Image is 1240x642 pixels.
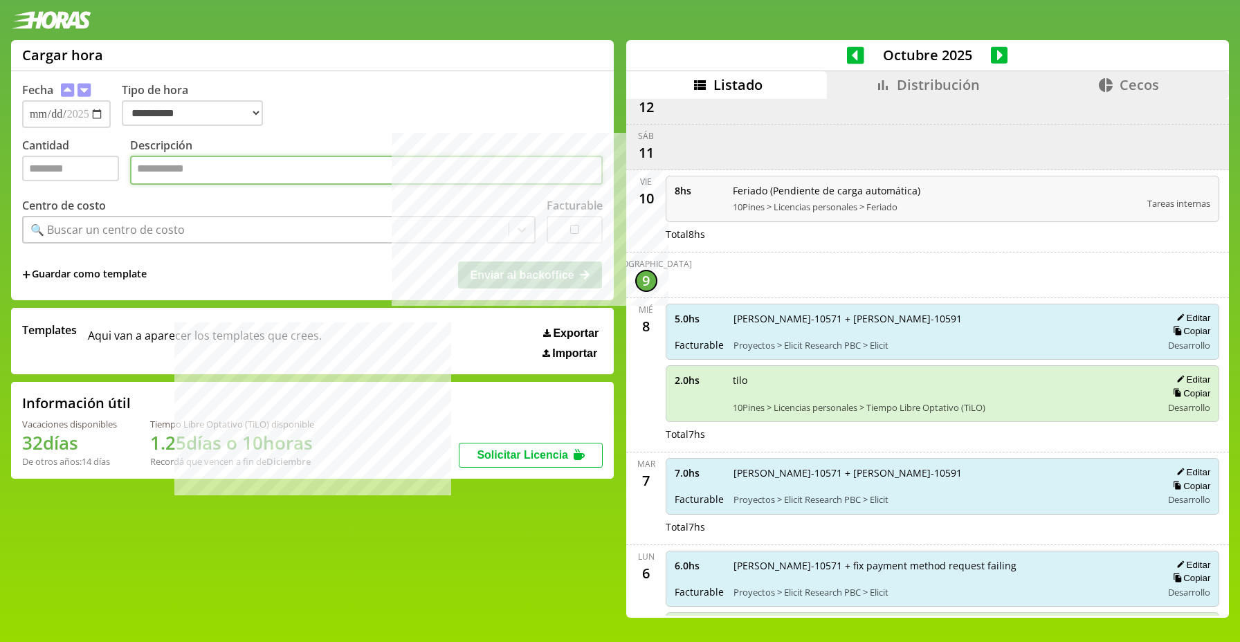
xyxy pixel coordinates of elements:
[130,156,603,185] textarea: Descripción
[477,449,568,461] span: Solicitar Licencia
[733,201,1138,213] span: 10Pines > Licencias personales > Feriado
[733,586,1153,598] span: Proyectos > Elicit Research PBC > Elicit
[150,418,314,430] div: Tiempo Libre Optativo (TiLO) disponible
[675,493,724,506] span: Facturable
[1120,75,1159,94] span: Cecos
[22,394,131,412] h2: Información útil
[733,312,1153,325] span: [PERSON_NAME]-10571 + [PERSON_NAME]-10591
[1172,466,1210,478] button: Editar
[22,138,130,188] label: Cantidad
[22,198,106,213] label: Centro de costo
[635,187,657,210] div: 10
[733,339,1153,351] span: Proyectos > Elicit Research PBC > Elicit
[1172,312,1210,324] button: Editar
[635,142,657,164] div: 11
[1169,325,1210,337] button: Copiar
[22,322,77,338] span: Templates
[1169,572,1210,584] button: Copiar
[22,82,53,98] label: Fecha
[675,559,724,572] span: 6.0 hs
[675,466,724,479] span: 7.0 hs
[1169,387,1210,399] button: Copiar
[1168,586,1210,598] span: Desarrollo
[552,347,597,360] span: Importar
[459,443,603,468] button: Solicitar Licencia
[675,184,723,197] span: 8 hs
[733,374,1153,387] span: tilo
[666,520,1220,533] div: Total 7 hs
[666,428,1220,441] div: Total 7 hs
[22,156,119,181] input: Cantidad
[22,455,117,468] div: De otros años: 14 días
[122,100,263,126] select: Tipo de hora
[638,130,654,142] div: sáb
[675,374,723,387] span: 2.0 hs
[733,401,1153,414] span: 10Pines > Licencias personales > Tiempo Libre Optativo (TiLO)
[864,46,991,64] span: Octubre 2025
[637,458,655,470] div: mar
[150,455,314,468] div: Recordá que vencen a fin de
[150,430,314,455] h1: 1.25 días o 10 horas
[675,585,724,598] span: Facturable
[713,75,763,94] span: Listado
[22,430,117,455] h1: 32 días
[626,99,1229,616] div: scrollable content
[22,46,103,64] h1: Cargar hora
[1172,374,1210,385] button: Editar
[638,551,655,562] div: lun
[733,466,1153,479] span: [PERSON_NAME]-10571 + [PERSON_NAME]-10591
[122,82,274,128] label: Tipo de hora
[30,222,185,237] div: 🔍 Buscar un centro de costo
[640,176,652,187] div: vie
[1168,339,1210,351] span: Desarrollo
[635,470,657,492] div: 7
[635,96,657,118] div: 12
[733,493,1153,506] span: Proyectos > Elicit Research PBC > Elicit
[1147,197,1210,210] span: Tareas internas
[1169,480,1210,492] button: Copiar
[22,418,117,430] div: Vacaciones disponibles
[22,267,147,282] span: +Guardar como template
[635,270,657,292] div: 9
[1172,559,1210,571] button: Editar
[266,455,311,468] b: Diciembre
[635,315,657,338] div: 8
[675,338,724,351] span: Facturable
[666,228,1220,241] div: Total 8 hs
[130,138,603,188] label: Descripción
[635,562,657,585] div: 6
[553,327,599,340] span: Exportar
[539,327,603,340] button: Exportar
[1168,401,1210,414] span: Desarrollo
[733,559,1153,572] span: [PERSON_NAME]-10571 + fix payment method request failing
[88,322,322,360] span: Aqui van a aparecer los templates que crees.
[639,304,653,315] div: mié
[547,198,603,213] label: Facturable
[11,11,91,29] img: logotipo
[733,184,1138,197] span: Feriado (Pendiente de carga automática)
[897,75,980,94] span: Distribución
[601,258,692,270] div: [DEMOGRAPHIC_DATA]
[1168,493,1210,506] span: Desarrollo
[22,267,30,282] span: +
[675,312,724,325] span: 5.0 hs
